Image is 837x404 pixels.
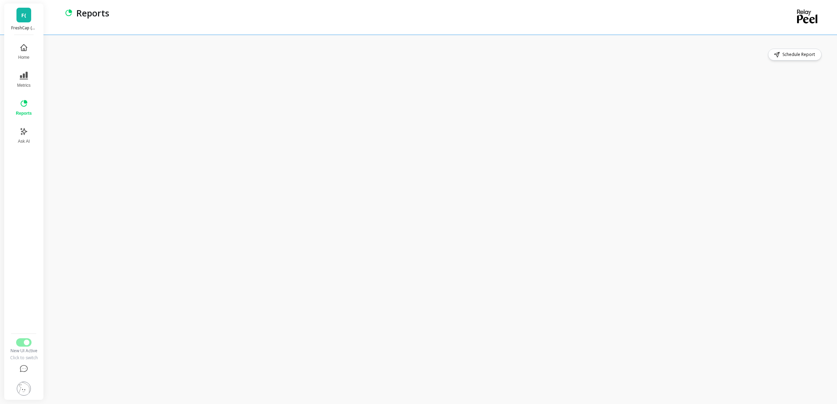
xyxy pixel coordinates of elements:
[12,123,36,148] button: Ask AI
[17,83,31,88] span: Metrics
[21,11,26,19] span: F(
[9,361,39,377] button: Help
[12,39,36,64] button: Home
[9,355,39,361] div: Click to switch
[9,348,39,354] div: New UI Active
[16,111,32,116] span: Reports
[768,49,822,61] button: Schedule Report
[18,139,30,144] span: Ask AI
[12,67,36,92] button: Metrics
[782,51,817,58] span: Schedule Report
[9,377,39,400] button: Settings
[17,382,31,396] img: profile picture
[18,55,29,60] span: Home
[76,7,109,19] p: Reports
[12,95,36,120] button: Reports
[16,338,32,347] button: Switch to Legacy UI
[59,66,823,390] iframe: Omni Embed
[11,25,37,31] p: FreshCap (Essor)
